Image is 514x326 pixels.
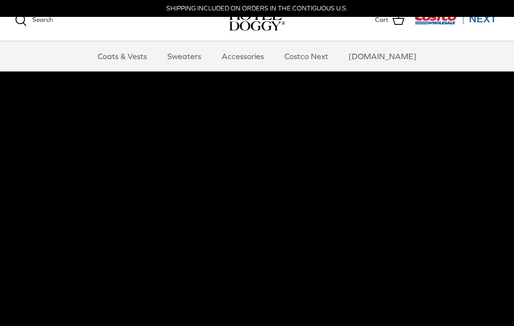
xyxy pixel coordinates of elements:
a: [DOMAIN_NAME] [340,41,425,71]
img: hoteldoggycom [229,10,285,31]
span: Search [32,16,53,23]
a: hoteldoggy.com hoteldoggycom [229,10,285,31]
span: Cart [375,15,388,25]
a: Accessories [213,41,273,71]
img: Costco Next [414,12,499,25]
a: Costco Next [275,41,337,71]
a: Coats & Vests [89,41,156,71]
a: Visit Costco Next [414,19,499,26]
a: Cart [375,14,404,27]
a: Sweaters [158,41,210,71]
a: Search [15,14,53,26]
